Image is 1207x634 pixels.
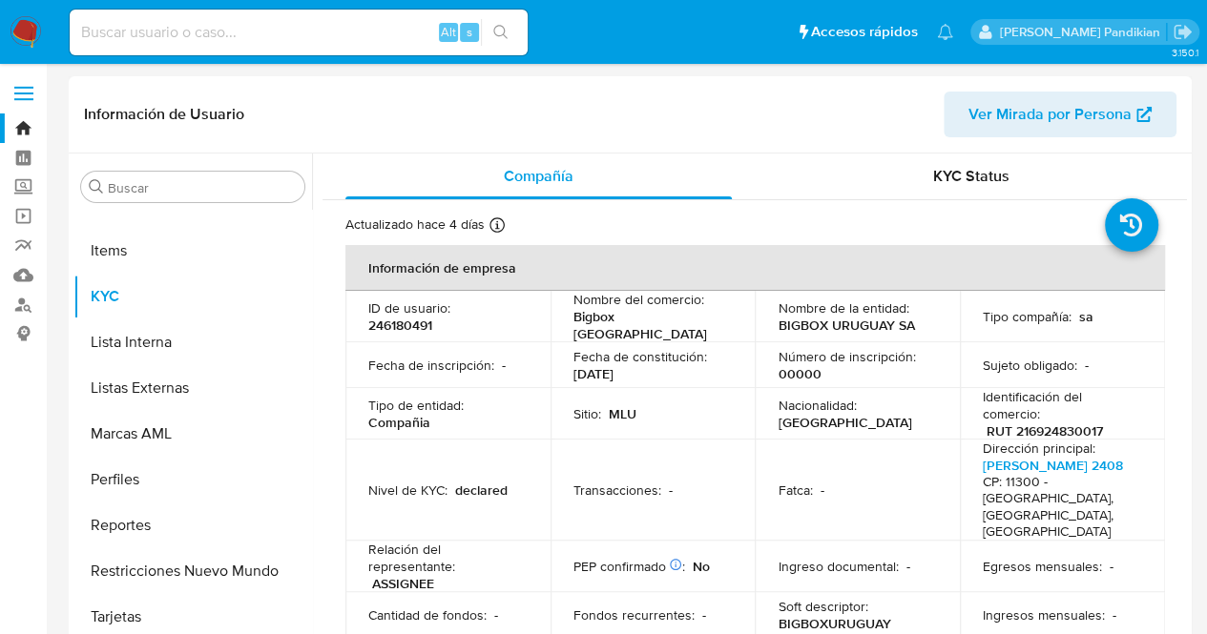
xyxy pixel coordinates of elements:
[573,481,661,499] p: Transacciones :
[983,388,1142,422] p: Identificación del comercio :
[778,348,915,365] p: Número de inscripción :
[702,606,706,624] p: -
[345,215,485,234] p: Actualizado hace 4 días
[73,319,312,365] button: Lista Interna
[481,19,520,46] button: search-icon
[73,457,312,502] button: Perfiles
[983,606,1105,624] p: Ingresos mensuales :
[778,397,856,414] p: Nacionalidad :
[504,165,573,187] span: Compañía
[368,299,450,317] p: ID de usuario :
[368,414,430,431] p: Compañia
[502,357,506,374] p: -
[372,575,434,592] p: ASSIGNEE
[89,179,104,194] button: Buscar
[983,558,1102,575] p: Egresos mensuales :
[368,606,487,624] p: Cantidad de fondos :
[573,348,707,365] p: Fecha de constitución :
[905,558,909,575] p: -
[778,414,911,431] p: [GEOGRAPHIC_DATA]
[609,405,636,422] p: MLU
[573,365,614,382] p: [DATE]
[778,615,890,632] p: BIGBOXURUGUAY
[693,558,710,575] p: No
[778,317,914,334] p: BIGBOX URUGUAY SA
[669,481,673,499] p: -
[983,440,1095,457] p: Dirección principal :
[73,365,312,411] button: Listas Externas
[73,274,312,319] button: KYC
[1085,357,1089,374] p: -
[368,357,494,374] p: Fecha de inscripción :
[73,502,312,548] button: Reportes
[441,23,456,41] span: Alt
[1110,558,1113,575] p: -
[467,23,472,41] span: s
[778,365,821,382] p: 00000
[778,299,908,317] p: Nombre de la entidad :
[778,481,812,499] p: Fatca :
[573,291,704,308] p: Nombre del comercio :
[73,228,312,274] button: Items
[73,411,312,457] button: Marcas AML
[368,397,464,414] p: Tipo de entidad :
[368,541,528,575] p: Relación del representante :
[983,308,1072,325] p: Tipo compañía :
[494,606,498,624] p: -
[820,481,823,499] p: -
[345,245,1165,291] th: Información de empresa
[70,20,528,45] input: Buscar usuario o caso...
[983,456,1123,475] a: [PERSON_NAME] 2408
[368,481,447,499] p: Nivel de KYC :
[108,179,297,196] input: Buscar
[811,22,918,42] span: Accesos rápidos
[944,92,1176,137] button: Ver Mirada por Persona
[73,548,312,594] button: Restricciones Nuevo Mundo
[84,105,244,124] h1: Información de Usuario
[968,92,1132,137] span: Ver Mirada por Persona
[455,481,508,499] p: declared
[1079,308,1093,325] p: sa
[937,24,953,40] a: Notificaciones
[933,165,1009,187] span: KYC Status
[999,23,1166,41] p: agostina.bazzano@mercadolibre.com
[368,317,432,334] p: 246180491
[1113,606,1116,624] p: -
[987,422,1103,440] p: RUT 216924830017
[1173,22,1193,42] a: Salir
[573,558,685,575] p: PEP confirmado :
[778,558,898,575] p: Ingreso documental :
[983,474,1134,541] h4: CP: 11300 - [GEOGRAPHIC_DATA], [GEOGRAPHIC_DATA], [GEOGRAPHIC_DATA]
[983,357,1077,374] p: Sujeto obligado :
[573,308,725,342] p: Bigbox [GEOGRAPHIC_DATA]
[573,606,695,624] p: Fondos recurrentes :
[778,598,867,615] p: Soft descriptor :
[573,405,601,422] p: Sitio :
